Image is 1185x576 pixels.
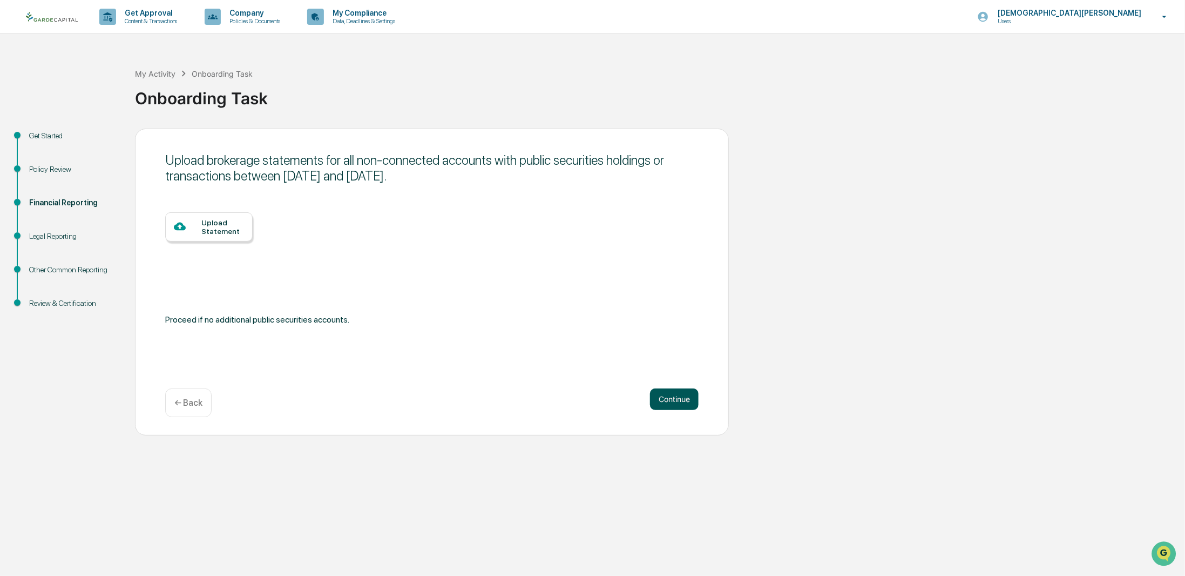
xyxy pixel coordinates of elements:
[28,49,178,60] input: Clear
[192,69,253,78] div: Onboarding Task
[165,152,699,184] div: Upload brokerage statements for all non-connected accounts with public securities holdings or tra...
[26,12,78,22] img: logo
[135,69,175,78] div: My Activity
[22,136,70,146] span: Preclearance
[201,218,244,236] div: Upload Statement
[11,22,197,39] p: How can we help?
[78,137,87,145] div: 🗄️
[221,17,286,25] p: Policies & Documents
[76,182,131,191] a: Powered byPylon
[989,17,1095,25] p: Users
[989,9,1147,17] p: [DEMOGRAPHIC_DATA][PERSON_NAME]
[650,389,699,410] button: Continue
[135,80,1180,108] div: Onboarding Task
[116,9,183,17] p: Get Approval
[11,82,30,102] img: 1746055101610-c473b297-6a78-478c-a979-82029cc54cd1
[116,17,183,25] p: Content & Transactions
[29,264,118,276] div: Other Common Reporting
[37,93,137,102] div: We're available if you need us!
[324,17,401,25] p: Data, Deadlines & Settings
[29,197,118,209] div: Financial Reporting
[6,152,72,171] a: 🔎Data Lookup
[6,131,74,151] a: 🖐️Preclearance
[165,312,699,327] div: Proceed if no additional public securities accounts.
[174,398,202,408] p: ← Back
[11,157,19,166] div: 🔎
[29,298,118,309] div: Review & Certification
[37,82,177,93] div: Start new chat
[29,130,118,142] div: Get Started
[221,9,286,17] p: Company
[22,156,68,167] span: Data Lookup
[107,183,131,191] span: Pylon
[29,231,118,242] div: Legal Reporting
[74,131,138,151] a: 🗄️Attestations
[184,85,197,98] button: Start new chat
[11,137,19,145] div: 🖐️
[29,164,118,175] div: Policy Review
[1150,540,1180,570] iframe: Open customer support
[324,9,401,17] p: My Compliance
[89,136,134,146] span: Attestations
